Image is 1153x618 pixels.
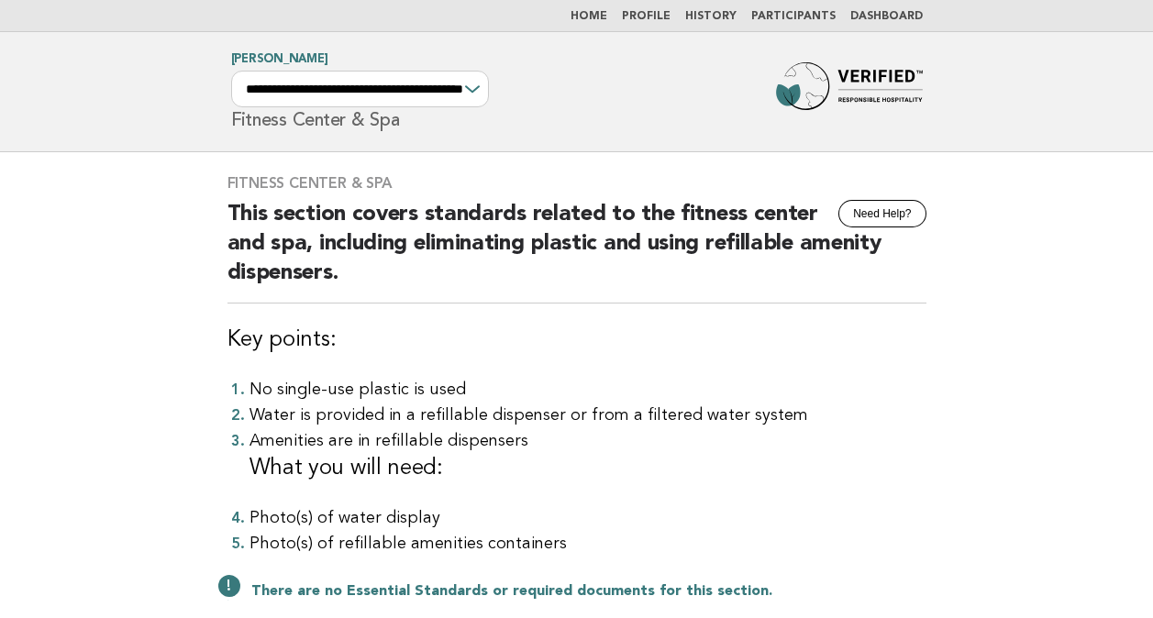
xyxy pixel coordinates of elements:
li: Photo(s) of refillable amenities containers [249,531,926,557]
a: Home [571,11,607,22]
h3: Key points: [227,326,926,355]
button: Need Help? [838,200,926,227]
h3: Fitness Center & Spa [227,174,926,193]
li: No single-use plastic is used [249,377,926,403]
a: [PERSON_NAME] [231,53,328,65]
h2: This section covers standards related to the fitness center and spa, including eliminating plasti... [227,200,926,303]
li: Photo(s) of water display [249,505,926,531]
p: There are no Essential Standards or required documents for this section. [251,582,926,601]
h3: What you will need: [249,454,926,483]
img: Forbes Travel Guide [776,62,923,121]
li: Water is provided in a refillable dispenser or from a filtered water system [249,403,926,428]
h1: Fitness Center & Spa [231,54,489,129]
a: Profile [622,11,671,22]
a: History [685,11,737,22]
a: Participants [751,11,836,22]
li: Amenities are in refillable dispensers [249,428,926,483]
a: Dashboard [850,11,923,22]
